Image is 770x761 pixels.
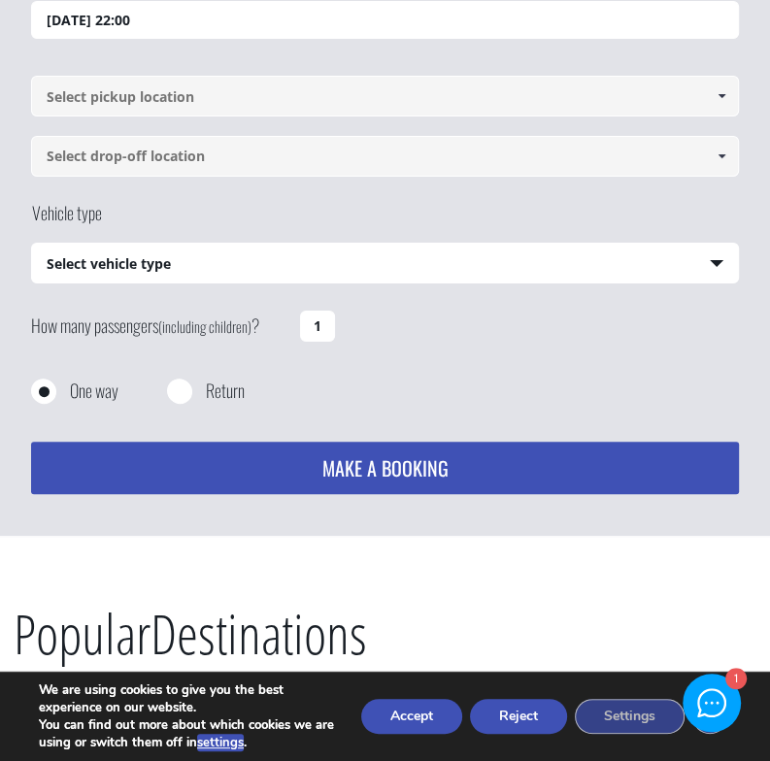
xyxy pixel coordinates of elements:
[31,76,740,116] input: Select pickup location
[14,596,151,685] span: Popular
[39,681,334,716] p: We are using cookies to give you the best experience on our website.
[32,244,739,284] span: Select vehicle type
[70,379,118,403] label: One way
[197,734,244,751] button: settings
[31,442,740,494] button: MAKE A BOOKING
[158,315,251,337] small: (including children)
[14,595,756,700] h2: Destinations
[575,699,685,734] button: Settings
[361,699,462,734] button: Accept
[31,136,740,177] input: Select drop-off location
[39,716,334,751] p: You can find out more about which cookies we are using or switch them off in .
[206,379,245,403] label: Return
[31,303,288,349] label: How many passengers ?
[706,136,738,177] a: Show All Items
[470,699,567,734] button: Reject
[706,76,738,116] a: Show All Items
[31,201,102,243] label: Vehicle type
[724,670,745,690] div: 1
